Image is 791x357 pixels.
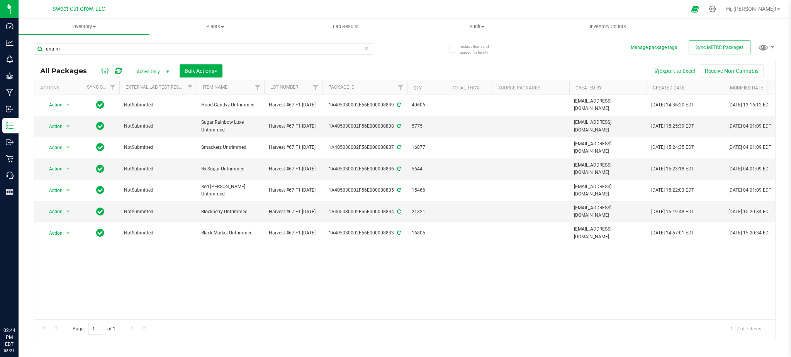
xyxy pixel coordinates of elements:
div: 1A405030002F56E000008834 [321,208,408,216]
inline-svg: Analytics [6,39,14,47]
div: 1A405030002F56E000008839 [321,101,408,109]
span: Sync from Compliance System [396,230,401,236]
iframe: Resource center [8,295,31,318]
span: NotSubmitted [124,187,192,194]
button: Receive Non-Cannabis [700,64,764,77]
span: Harvest #67 F1 [DATE] [269,208,317,216]
span: [EMAIL_ADDRESS][DOMAIN_NAME] [574,226,642,240]
span: select [63,99,73,110]
span: [DATE] 04:01:09 EDT [728,165,771,173]
span: [EMAIL_ADDRESS][DOMAIN_NAME] [574,162,642,176]
span: Action [42,206,63,217]
span: Action [42,121,63,132]
span: Sync from Compliance System [396,166,401,172]
div: Manage settings [708,5,717,13]
span: Bulk Actions [185,68,217,74]
a: Inventory Counts [542,19,673,35]
inline-svg: Manufacturing [6,89,14,96]
span: In Sync [96,206,104,217]
inline-svg: Outbound [6,138,14,146]
input: 1 [88,323,102,335]
input: Search Package ID, Item Name, SKU, Lot or Part Number... [34,43,373,55]
span: [DATE] 13:16:12 EDT [728,101,771,109]
span: 16805 [412,229,441,237]
span: Sync from Compliance System [396,102,401,108]
div: 1A405030002F56E000008835 [321,187,408,194]
span: select [63,228,73,239]
span: Sugar Rainbow Luxe Untrimmed [201,119,260,133]
inline-svg: Reports [6,188,14,196]
span: [DATE] 04:01:09 EDT [728,144,771,151]
button: Manage package tags [631,44,677,51]
span: In Sync [96,227,104,238]
span: Harvest #67 F1 [DATE] [269,144,317,151]
span: Sweet Cut Grow, LLC [53,6,105,12]
inline-svg: Call Center [6,172,14,179]
span: 5775 [412,123,441,130]
span: NotSubmitted [124,208,192,216]
inline-svg: Dashboard [6,22,14,30]
span: select [63,185,73,196]
span: [EMAIL_ADDRESS][DOMAIN_NAME] [574,183,642,198]
div: 1A405030002F56E000008838 [321,123,408,130]
span: Harvest #67 F1 [DATE] [269,101,317,109]
a: Package ID [328,84,355,90]
span: [DATE] 15:24:35 EDT [651,144,694,151]
span: [DATE] 15:20:34 EDT [728,229,771,237]
inline-svg: Monitoring [6,56,14,63]
inline-svg: Grow [6,72,14,80]
a: Filter [184,81,197,94]
button: Sync METRC Packages [689,40,750,54]
a: Lab Results [280,19,411,35]
span: [DATE] 14:57:01 EDT [651,229,694,237]
div: 1A405030002F56E000008837 [321,144,408,151]
span: 40606 [412,101,441,109]
a: Lot Number [270,84,298,90]
a: Audit [411,19,542,35]
span: All Packages [40,67,95,75]
a: Filter [107,81,119,94]
span: Black Market Untrimmed [201,229,260,237]
span: 1 - 7 of 7 items [724,323,767,334]
span: Action [42,163,63,174]
span: 5644 [412,165,441,173]
span: Action [42,228,63,239]
span: NotSubmitted [124,123,192,130]
span: [DATE] 15:19:48 EDT [651,208,694,216]
a: Qty [413,85,422,91]
span: [DATE] 15:22:03 EDT [651,187,694,194]
span: select [63,121,73,132]
a: Sync Status [87,84,117,90]
span: In Sync [96,142,104,153]
span: In Sync [96,99,104,110]
span: Blockberry Untrimmed [201,208,260,216]
span: NotSubmitted [124,144,192,151]
span: Smackerz Untrimmed [201,144,260,151]
span: Inventory [19,23,149,30]
span: Action [42,99,63,110]
a: Plants [149,19,280,35]
span: Hi, [PERSON_NAME]! [726,6,776,12]
span: In Sync [96,121,104,131]
a: Created By [575,85,602,91]
inline-svg: Inventory [6,122,14,130]
span: [DATE] 04:01:09 EDT [728,187,771,194]
div: Actions [40,85,78,91]
span: [DATE] 15:25:39 EDT [651,123,694,130]
span: Harvest #67 F1 [DATE] [269,187,317,194]
span: [EMAIL_ADDRESS][DOMAIN_NAME] [574,140,642,155]
a: Inventory [19,19,149,35]
span: Open Ecommerce Menu [686,2,704,17]
span: Sync from Compliance System [396,123,401,129]
span: Include items not tagged for facility [460,44,498,55]
p: 02:44 PM EDT [3,327,15,348]
span: NotSubmitted [124,101,192,109]
span: Rx Sugar Untrimmed [201,165,260,173]
span: select [63,163,73,174]
span: Hood Candyz Untrimmed [201,101,260,109]
span: [EMAIL_ADDRESS][DOMAIN_NAME] [574,204,642,219]
span: Action [42,142,63,153]
a: Item Name [203,84,227,90]
span: select [63,142,73,153]
span: Sync from Compliance System [396,187,401,193]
